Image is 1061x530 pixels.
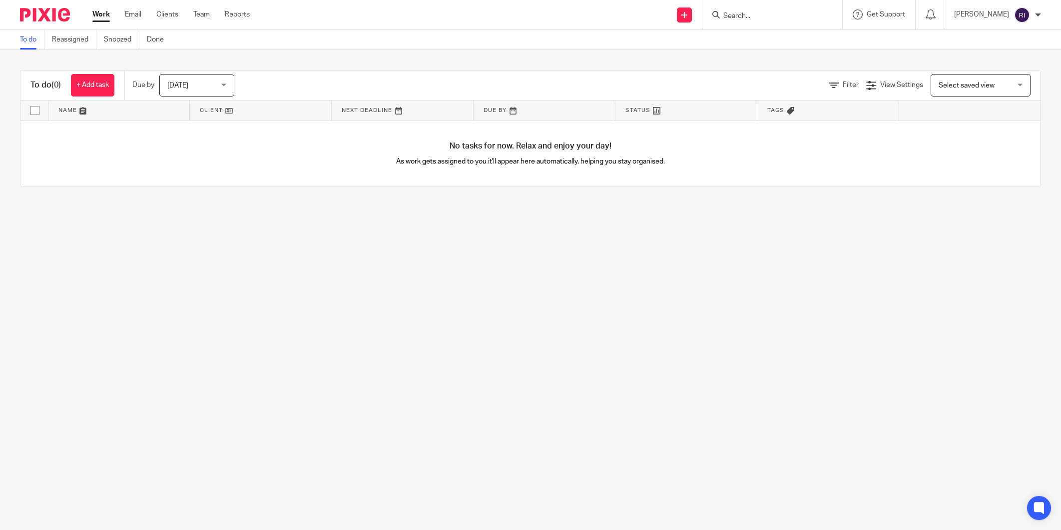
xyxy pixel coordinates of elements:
[167,82,188,89] span: [DATE]
[156,9,178,19] a: Clients
[954,9,1009,19] p: [PERSON_NAME]
[20,141,1041,151] h4: No tasks for now. Relax and enjoy your day!
[1014,7,1030,23] img: svg%3E
[880,81,923,88] span: View Settings
[71,74,114,96] a: + Add task
[132,80,154,90] p: Due by
[125,9,141,19] a: Email
[722,12,812,21] input: Search
[843,81,859,88] span: Filter
[20,8,70,21] img: Pixie
[51,81,61,89] span: (0)
[767,107,784,113] span: Tags
[225,9,250,19] a: Reports
[939,82,995,89] span: Select saved view
[104,30,139,49] a: Snoozed
[92,9,110,19] a: Work
[867,11,905,18] span: Get Support
[52,30,96,49] a: Reassigned
[147,30,171,49] a: Done
[20,30,44,49] a: To do
[30,80,61,90] h1: To do
[276,156,786,166] p: As work gets assigned to you it'll appear here automatically, helping you stay organised.
[193,9,210,19] a: Team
